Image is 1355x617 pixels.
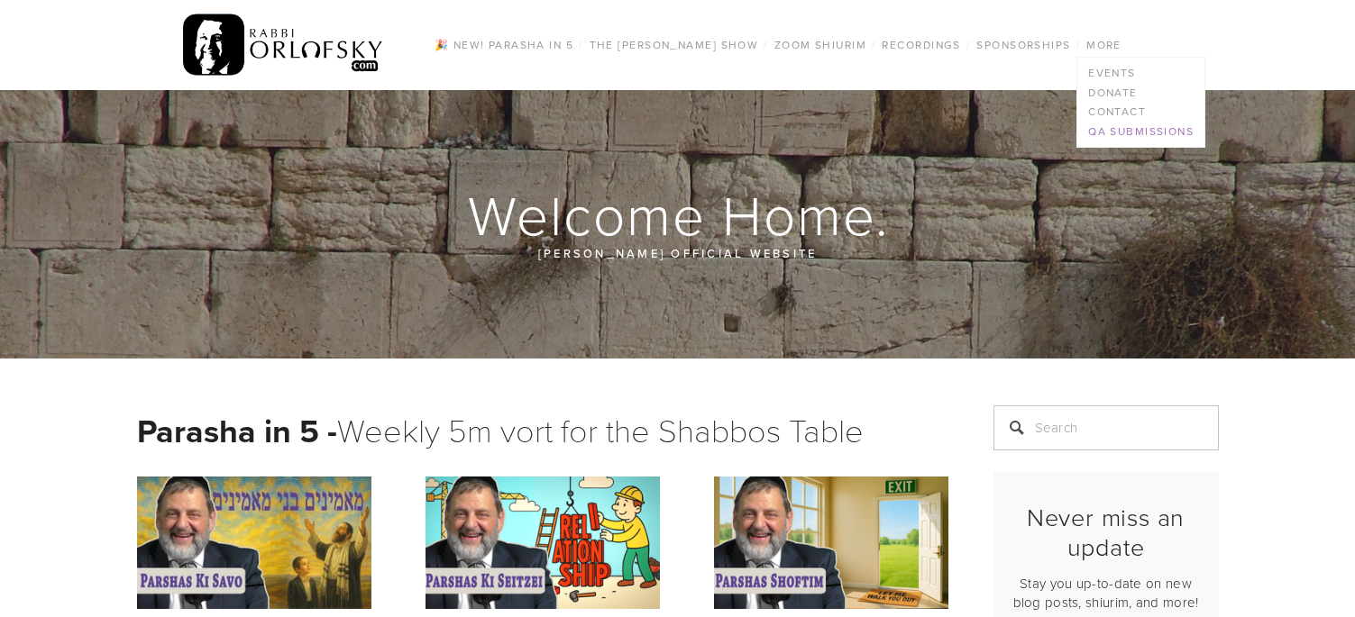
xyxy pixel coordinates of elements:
h1: Welcome Home. [137,186,1221,243]
p: Stay you up-to-date on new blog posts, shiurim, and more! [1009,574,1204,612]
a: Contact [1077,102,1204,122]
img: Shoftim - Let me walk you out [714,476,948,608]
strong: Parasha in 5 - [137,407,337,454]
h2: Never miss an update [1009,503,1204,561]
a: Recordings [876,33,966,57]
a: QA Submissions [1077,122,1204,141]
a: 🎉 NEW! Parasha in 5 [429,33,579,57]
span: / [764,37,768,52]
a: More [1081,33,1127,57]
span: / [1076,37,1081,52]
img: RabbiOrlofsky.com [183,10,384,80]
a: The [PERSON_NAME] Show [584,33,764,57]
span: / [966,37,971,52]
img: Ki Seitzei - Mitzvos - Building a Relationship [426,476,660,608]
a: Zoom Shiurim [769,33,872,57]
a: Donate [1077,83,1204,103]
img: Ki Savo - Ma'aminim bnei ma'aminim [137,476,371,608]
a: Events [1077,63,1204,83]
input: Search [993,405,1219,450]
span: / [872,37,876,52]
h1: Weekly 5m vort for the Shabbos Table [137,405,948,455]
p: [PERSON_NAME] official website [245,243,1111,263]
span: / [579,37,583,52]
a: Sponsorships [971,33,1076,57]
